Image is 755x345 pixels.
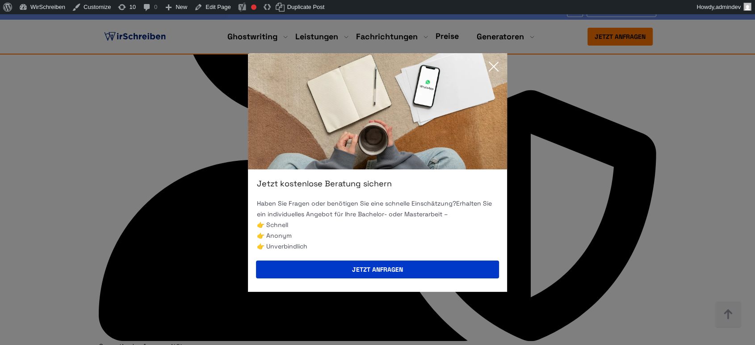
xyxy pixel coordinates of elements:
li: 👉 Anonym [257,230,498,241]
li: 👉 Schnell [257,219,498,230]
img: exit [248,53,507,169]
div: Jetzt kostenlose Beratung sichern [248,178,507,189]
div: Focus keyphrase not set [251,4,256,10]
p: Haben Sie Fragen oder benötigen Sie eine schnelle Einschätzung? Erhalten Sie ein individuelles An... [257,198,498,219]
span: admindev [716,4,741,10]
button: Jetzt anfragen [256,261,499,278]
li: 👉 Unverbindlich [257,241,498,252]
